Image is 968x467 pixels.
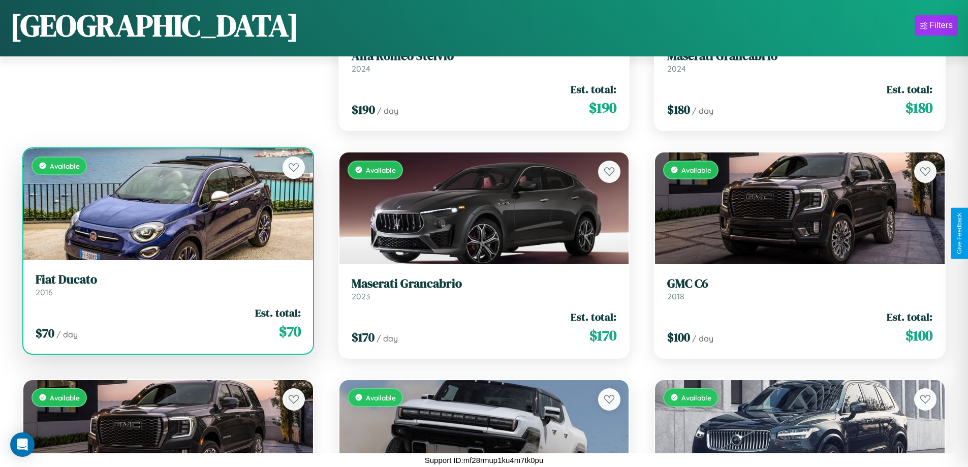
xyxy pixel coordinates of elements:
[36,287,53,297] span: 2016
[36,272,301,287] h3: Fiat Ducato
[377,333,398,344] span: / day
[36,272,301,297] a: Fiat Ducato2016
[352,49,617,64] h3: Alfa Romeo Stelvio
[10,432,35,457] div: Open Intercom Messenger
[571,309,616,324] span: Est. total:
[352,101,375,118] span: $ 190
[589,98,616,118] span: $ 190
[667,49,932,64] h3: Maserati Grancabrio
[692,333,713,344] span: / day
[692,106,713,116] span: / day
[681,166,711,174] span: Available
[667,276,932,291] h3: GMC C6
[667,64,686,74] span: 2024
[279,321,301,341] span: $ 70
[352,276,617,291] h3: Maserati Grancabrio
[50,162,80,170] span: Available
[352,329,374,346] span: $ 170
[667,101,690,118] span: $ 180
[366,393,396,402] span: Available
[36,325,54,341] span: $ 70
[50,393,80,402] span: Available
[425,453,543,467] p: Support ID: mf28rmup1ku4m7tk0pu
[352,291,370,301] span: 2023
[352,49,617,74] a: Alfa Romeo Stelvio2024
[667,276,932,301] a: GMC C62018
[667,291,684,301] span: 2018
[915,15,958,36] button: Filters
[929,20,953,30] div: Filters
[905,98,932,118] span: $ 180
[887,82,932,97] span: Est. total:
[887,309,932,324] span: Est. total:
[667,49,932,74] a: Maserati Grancabrio2024
[905,325,932,346] span: $ 100
[255,305,301,320] span: Est. total:
[56,329,78,339] span: / day
[352,276,617,301] a: Maserati Grancabrio2023
[956,213,963,254] div: Give Feedback
[366,166,396,174] span: Available
[571,82,616,97] span: Est. total:
[377,106,398,116] span: / day
[589,325,616,346] span: $ 170
[667,329,690,346] span: $ 100
[10,5,299,46] h1: [GEOGRAPHIC_DATA]
[681,393,711,402] span: Available
[352,64,370,74] span: 2024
